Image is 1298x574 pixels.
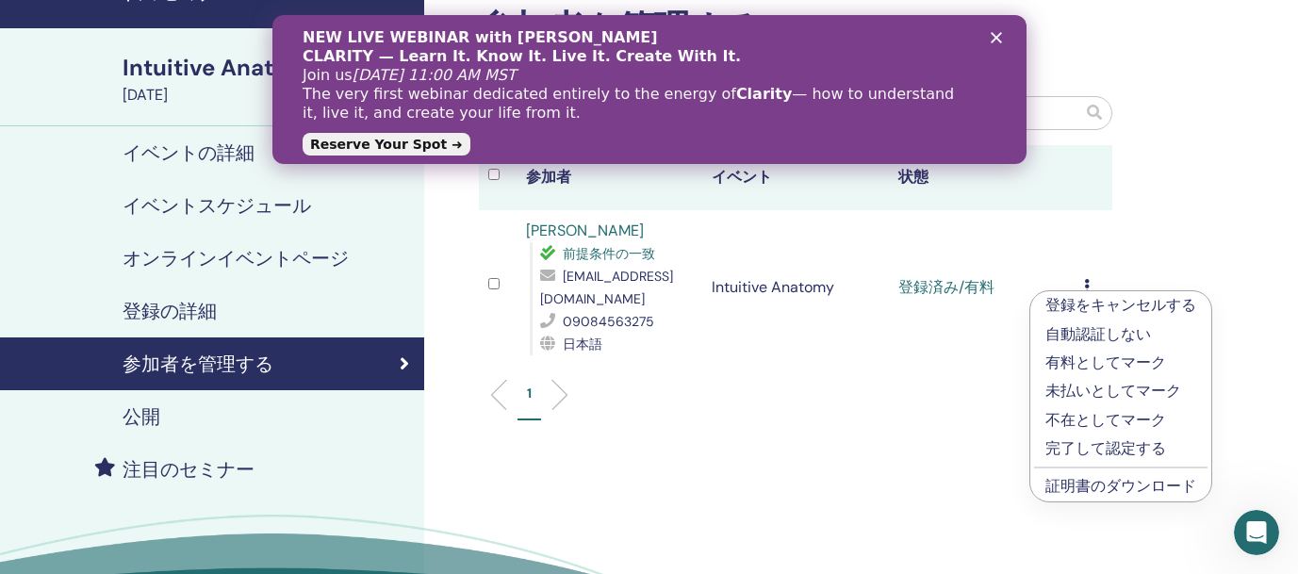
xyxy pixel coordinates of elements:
p: 自動認証しない [1045,323,1196,346]
b: Clarity [464,70,519,88]
iframe: Intercom live chat バナー [272,15,1027,164]
a: Intuitive Anatomy[DATE] [111,52,424,107]
span: 09084563275 [563,313,654,330]
td: Intuitive Anatomy [702,210,889,365]
span: [EMAIL_ADDRESS][DOMAIN_NAME] [540,268,673,307]
th: イベント [702,145,889,210]
h4: イベントスケジュール [123,194,311,217]
p: 不在としてマーク [1045,409,1196,432]
span: 日本語 [563,336,602,353]
p: 完了して認定する [1045,437,1196,460]
p: 未払いとしてマーク [1045,380,1196,402]
th: 状態 [889,145,1076,210]
h4: 参加者を管理する [123,353,273,375]
iframe: Intercom live chat [1234,510,1279,555]
span: 前提条件の一致 [563,245,655,262]
p: 1 [527,384,532,403]
p: 有料としてマーク [1045,352,1196,374]
h4: イベントの詳細 [123,141,255,164]
p: 登録をキャンセルする [1045,294,1196,317]
a: Reserve Your Spot ➜ [30,118,198,140]
a: [PERSON_NAME] [526,221,644,240]
h4: 登録の詳細 [123,300,217,322]
h4: オンラインイベントページ [123,247,349,270]
h4: 注目のセミナー [123,458,255,481]
h2: 参加者を管理する [479,8,1112,51]
div: Intuitive Anatomy [123,52,413,84]
th: 参加者 [517,145,703,210]
div: [DATE] [123,84,413,107]
div: クローズ [718,17,737,28]
a: 証明書のダウンロード [1045,476,1196,496]
h4: 公開 [123,405,160,428]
